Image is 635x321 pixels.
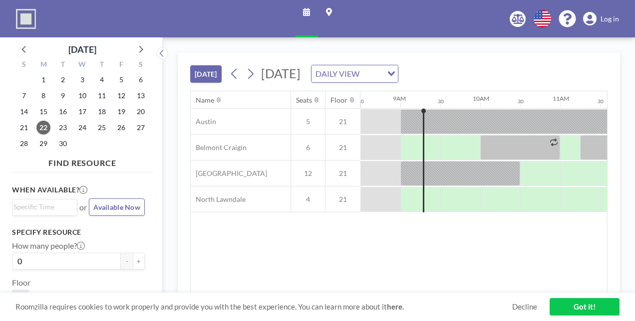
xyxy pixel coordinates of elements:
[92,59,111,72] div: T
[325,169,360,178] span: 21
[312,65,398,82] div: Search for option
[34,59,53,72] div: M
[36,137,50,151] span: Monday, September 29, 2025
[53,59,73,72] div: T
[438,98,444,105] div: 30
[191,195,246,204] span: North Lawndale
[393,95,406,102] div: 9AM
[314,67,361,80] span: DAILY VIEW
[291,169,325,178] span: 12
[75,105,89,119] span: Wednesday, September 17, 2025
[73,59,92,72] div: W
[291,143,325,152] span: 6
[95,73,109,87] span: Thursday, September 4, 2025
[291,195,325,204] span: 4
[121,253,133,270] button: -
[12,228,145,237] h3: Specify resource
[12,199,77,214] div: Search for option
[601,14,619,23] span: Log in
[598,98,604,105] div: 30
[12,154,153,168] h4: FIND RESOURCE
[134,105,148,119] span: Saturday, September 20, 2025
[79,202,87,212] span: or
[56,137,70,151] span: Tuesday, September 30, 2025
[550,298,620,316] a: Got it!
[325,143,360,152] span: 21
[13,201,71,212] input: Search for option
[191,117,216,126] span: Austin
[15,302,512,312] span: Roomzilla requires cookies to work properly and provide you with the best experience. You can lea...
[75,89,89,103] span: Wednesday, September 10, 2025
[387,302,404,311] a: here.
[12,278,30,288] label: Floor
[296,96,312,105] div: Seats
[114,121,128,135] span: Friday, September 26, 2025
[75,121,89,135] span: Wednesday, September 24, 2025
[133,253,145,270] button: +
[12,241,85,251] label: How many people?
[261,66,301,81] span: [DATE]
[114,105,128,119] span: Friday, September 19, 2025
[17,121,31,135] span: Sunday, September 21, 2025
[68,42,96,56] div: [DATE]
[583,12,619,26] a: Log in
[473,95,489,102] div: 10AM
[17,89,31,103] span: Sunday, September 7, 2025
[36,89,50,103] span: Monday, September 8, 2025
[330,96,347,105] div: Floor
[95,121,109,135] span: Thursday, September 25, 2025
[75,73,89,87] span: Wednesday, September 3, 2025
[362,67,381,80] input: Search for option
[358,98,364,105] div: 30
[36,73,50,87] span: Monday, September 1, 2025
[114,73,128,87] span: Friday, September 5, 2025
[56,121,70,135] span: Tuesday, September 23, 2025
[190,65,222,83] button: [DATE]
[325,195,360,204] span: 21
[16,9,36,29] img: organization-logo
[512,302,537,312] a: Decline
[56,73,70,87] span: Tuesday, September 2, 2025
[134,89,148,103] span: Saturday, September 13, 2025
[89,198,145,216] button: Available Now
[95,89,109,103] span: Thursday, September 11, 2025
[196,96,214,105] div: Name
[56,89,70,103] span: Tuesday, September 9, 2025
[131,59,150,72] div: S
[518,98,524,105] div: 30
[111,59,131,72] div: F
[325,117,360,126] span: 21
[553,95,569,102] div: 11AM
[291,117,325,126] span: 5
[17,137,31,151] span: Sunday, September 28, 2025
[191,143,247,152] span: Belmont Craigin
[134,121,148,135] span: Saturday, September 27, 2025
[114,89,128,103] span: Friday, September 12, 2025
[14,59,34,72] div: S
[36,121,50,135] span: Monday, September 22, 2025
[17,105,31,119] span: Sunday, September 14, 2025
[56,105,70,119] span: Tuesday, September 16, 2025
[191,169,267,178] span: [GEOGRAPHIC_DATA]
[36,105,50,119] span: Monday, September 15, 2025
[93,203,140,211] span: Available Now
[95,105,109,119] span: Thursday, September 18, 2025
[134,73,148,87] span: Saturday, September 6, 2025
